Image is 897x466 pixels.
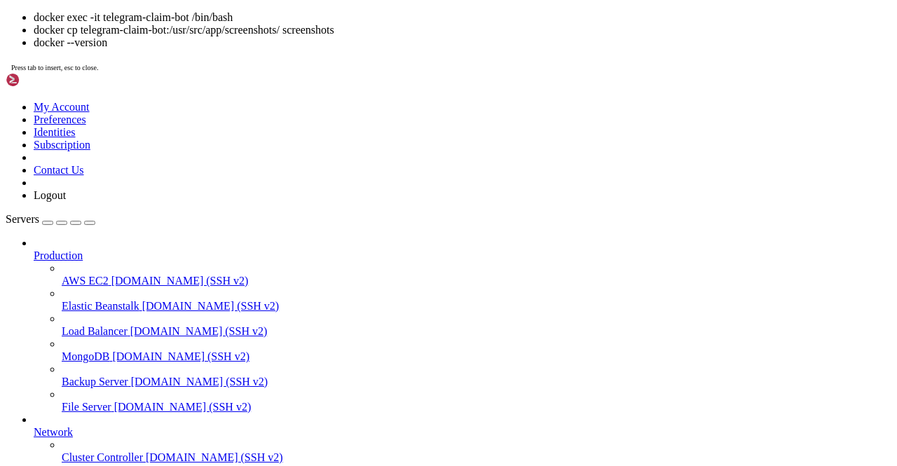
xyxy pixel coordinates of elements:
[6,125,714,132] x-row: screenshotQRCode: True
[6,83,714,90] x-row: Initialising the HOT: Wallet Auto-claim Python Script - Good Luck!
[89,370,93,377] div: (22, 52)
[62,401,111,413] span: File Server
[6,34,48,41] span: 0|daily-up |
[6,146,714,153] x-row: telegramVerboseLevel: 0
[6,111,714,118] x-row: debugIsOn: True
[62,451,891,464] a: Cluster Controller [DOMAIN_NAME] (SSH v2)
[62,325,128,337] span: Load Balancer
[34,139,90,151] a: Subscription
[114,401,252,413] span: [DOMAIN_NAME] (SSH v2)
[34,11,891,24] li: docker exec -it telegram-claim-bot /bin/bash
[6,73,86,87] img: Shellngn
[34,101,90,113] a: My Account
[62,363,891,388] li: Backup Server [DOMAIN_NAME] (SSH v2)
[62,376,891,388] a: Backup Server [DOMAIN_NAME] (SSH v2)
[62,338,891,363] li: MongoDB [DOMAIN_NAME] (SSH v2)
[34,249,891,262] a: Production
[6,293,714,300] x-row: user_input = self.get_session_id()
[6,209,714,216] x-row: enableCache: True
[6,307,714,314] x-row: user_input = input("Enter your unique Session Name here, or hit <enter> for the next sequential w...
[34,24,891,36] li: docker cp telegram-claim-bot:/usr/src/app/screenshots/ screenshots
[62,300,139,312] span: Elastic Beanstalk
[6,258,714,265] x-row: File "/usr/src/app/./games/hot.py", line 330, in main
[6,213,95,225] a: Servers
[34,126,76,138] a: Identities
[6,20,714,27] x-row: /app does not exist. Cloning repository.
[6,213,39,225] span: Servers
[62,275,891,287] a: AWS EC2 [DOMAIN_NAME] (SSH v2)
[34,249,83,261] span: Production
[6,181,714,188] x-row: proxyAddress: [URL][TECHNICAL_ID]
[6,27,714,34] x-row: All files and subdirectories have been copied to /usr/src/app/games
[6,55,714,62] x-row: ^C
[6,195,714,202] x-row: telegramBotToken:
[6,202,714,209] x-row: telegramBotChatId:
[6,13,184,20] span: /root/.pm2/logs/daily-update-out.log last 15 lines:
[6,237,714,244] x-row: Enter your unique Session Name here, or hit <enter> for the next sequential wallet: ^CTraceback (...
[146,451,283,463] span: [DOMAIN_NAME] (SSH v2)
[6,34,714,41] x-row: Script executed at: [DATE]
[6,174,714,181] x-row: useProxy: False
[34,426,891,439] a: Network
[6,188,714,195] x-row: requestUserAgent: False
[62,262,891,287] li: AWS EC2 [DOMAIN_NAME] (SSH v2)
[6,97,714,104] x-row: Current settings:
[6,20,48,27] span: 0|daily-up |
[6,335,714,342] x-row: root@bbe9c605ec1f:/usr/src/app# exit
[62,300,891,313] a: Elastic Beanstalk [DOMAIN_NAME] (SSH v2)
[111,275,249,287] span: [DOMAIN_NAME] (SSH v2)
[62,350,109,362] span: MongoDB
[6,328,714,335] x-row: root@bbe9c605ec1f:/usr/src/app# ^C
[62,325,891,338] a: Load Balancer [DOMAIN_NAME] (SSH v2)
[6,139,714,146] x-row: verboseLevel: 2
[34,426,73,438] span: Network
[6,167,714,174] x-row: forceNewSession: False
[6,363,714,370] x-row: root@vmi2598811:~#
[6,272,714,279] x-row: File "/usr/src/app/./games/hot.py", line 51, in __init__
[11,64,98,71] span: Press tab to insert, esc to close.
[6,279,714,286] x-row: super().__init__()
[62,350,891,363] a: MongoDB [DOMAIN_NAME] (SSH v2)
[6,160,714,167] x-row: highestClaimOffset: 15
[142,300,280,312] span: [DOMAIN_NAME] (SSH v2)
[62,313,891,338] li: Load Balancer [DOMAIN_NAME] (SSH v2)
[6,223,714,230] x-row: Should we update our settings? (Default:<enter> / Yes = y):
[62,287,891,313] li: Elastic Beanstalk [DOMAIN_NAME] (SSH v2)
[6,62,714,69] x-row: root@bbe9c605ec1f:/usr/src/app# ./[DOMAIN_NAME] hot
[34,237,891,413] li: Production
[62,451,143,463] span: Cluster Controller
[62,275,109,287] span: AWS EC2
[130,325,268,337] span: [DOMAIN_NAME] (SSH v2)
[34,164,84,176] a: Contact Us
[6,104,714,111] x-row: forceClaim: False
[62,439,891,464] li: Cluster Controller [DOMAIN_NAME] (SSH v2)
[62,376,128,388] span: Backup Server
[62,388,891,413] li: File Server [DOMAIN_NAME] (SSH v2)
[6,27,48,34] span: 0|daily-up |
[6,314,714,321] x-row: KeyboardInterrupt
[34,114,86,125] a: Preferences
[6,356,714,363] x-row: [screen is terminating]
[34,189,66,201] a: Logout
[62,401,891,413] a: File Server [DOMAIN_NAME] (SSH v2)
[6,69,714,76] x-row: Activating virtual environment...
[6,76,714,83] x-row: Running script: ./games/hot.py with arguments:
[6,286,714,293] x-row: File "/usr/src/app/games/claimer.py", line 68, in __init__
[6,251,714,258] x-row: main()
[6,244,714,251] x-row: File "/usr/src/app/./games/hot.py", line 334, in <module>
[6,265,714,272] x-row: claimer = HotClaimer()
[6,230,714,237] x-row: Your session will be prefixed with: HOT:
[6,132,714,139] x-row: maxSessions: 1
[34,36,891,49] li: docker --version
[112,350,249,362] span: [DOMAIN_NAME] (SSH v2)
[6,300,714,307] x-row: File "/usr/src/app/games/claimer.py", line 380, in get_session_id
[6,153,714,160] x-row: lowestClaimOffset: 0
[6,342,714,349] x-row: exit
[6,349,714,356] x-row: root@vmi2598811:~# screen
[6,370,714,377] x-row: root@vmi2598811:~# doc
[6,118,714,125] x-row: hideSensitiveInput: True
[131,376,268,388] span: [DOMAIN_NAME] (SSH v2)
